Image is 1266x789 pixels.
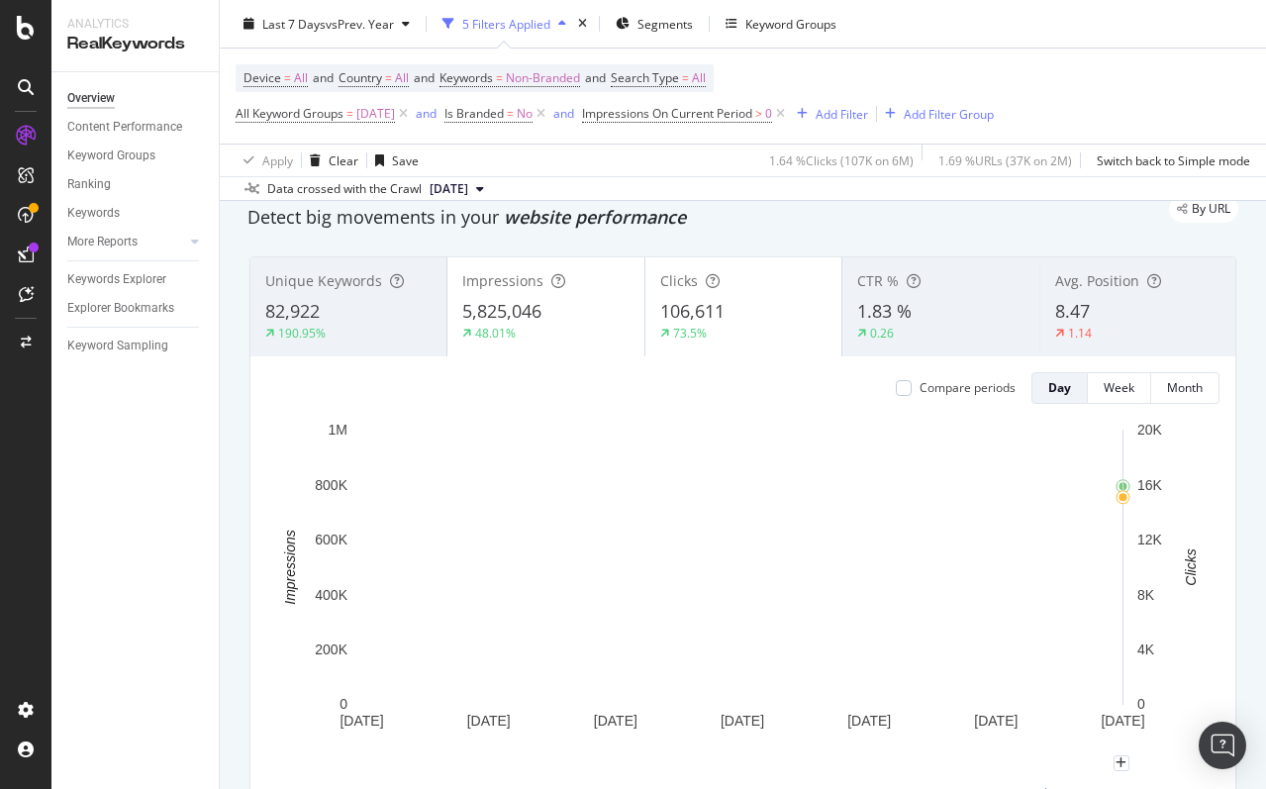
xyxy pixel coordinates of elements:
span: = [284,69,291,86]
text: [DATE] [1101,713,1144,729]
span: = [385,69,392,86]
button: Add Filter Group [877,102,994,126]
a: More Reports [67,232,185,252]
span: Impressions On Current Period [582,105,752,122]
button: Switch back to Simple mode [1089,145,1250,176]
a: Keywords [67,203,205,224]
div: Week [1104,379,1134,396]
span: Clicks [660,271,698,290]
span: All [692,64,706,92]
text: [DATE] [594,713,637,729]
div: 1.64 % Clicks ( 107K on 6M ) [769,151,914,168]
div: Analytics [67,16,203,33]
span: = [346,105,353,122]
span: All [294,64,308,92]
div: Day [1048,379,1071,396]
text: 8K [1137,587,1155,603]
div: Explorer Bookmarks [67,298,174,319]
text: [DATE] [974,713,1018,729]
button: Save [367,145,419,176]
text: 600K [315,532,347,547]
div: 0.26 [870,325,894,342]
span: and [585,69,606,86]
button: Segments [608,8,701,40]
a: Explorer Bookmarks [67,298,205,319]
span: Device [243,69,281,86]
span: Avg. Position [1055,271,1139,290]
div: plus [1114,755,1129,771]
div: Keyword Groups [67,146,155,166]
span: = [682,69,689,86]
div: and [553,105,574,122]
div: 1.14 [1068,325,1092,342]
text: Clicks [1183,548,1199,585]
svg: A chart. [266,420,1219,763]
div: Clear [329,151,358,168]
button: Day [1031,372,1088,404]
button: Week [1088,372,1151,404]
span: 2025 Sep. 29th [430,180,468,198]
div: Content Performance [67,117,182,138]
span: All [395,64,409,92]
div: times [574,14,591,34]
a: Keyword Groups [67,146,205,166]
text: 200K [315,641,347,657]
text: 400K [315,587,347,603]
div: 1.69 % URLs ( 37K on 2M ) [938,151,1072,168]
div: Apply [262,151,293,168]
div: Keyword Groups [745,15,836,32]
a: Overview [67,88,205,109]
div: Keyword Sampling [67,336,168,356]
button: Keyword Groups [718,8,844,40]
span: Unique Keywords [265,271,382,290]
text: [DATE] [467,713,511,729]
div: Ranking [67,174,111,195]
div: legacy label [1169,195,1238,223]
span: Is Branded [444,105,504,122]
span: and [313,69,334,86]
text: 0 [340,696,347,712]
div: 5 Filters Applied [462,15,550,32]
div: Month [1167,379,1203,396]
span: and [414,69,435,86]
text: 16K [1137,477,1163,493]
div: Add Filter [816,105,868,122]
a: Ranking [67,174,205,195]
div: Save [392,151,419,168]
div: Data crossed with the Crawl [267,180,422,198]
span: 8.47 [1055,299,1090,323]
text: [DATE] [340,713,383,729]
text: 1M [329,422,347,438]
span: Country [339,69,382,86]
span: Keywords [439,69,493,86]
div: 190.95% [278,325,326,342]
span: 5,825,046 [462,299,541,323]
span: 1.83 % [857,299,912,323]
span: CTR % [857,271,899,290]
text: Impressions [282,530,298,604]
span: 0 [765,100,772,128]
div: Overview [67,88,115,109]
div: 48.01% [475,325,516,342]
text: 20K [1137,422,1163,438]
button: Apply [236,145,293,176]
span: No [517,100,533,128]
span: = [507,105,514,122]
span: Segments [637,15,693,32]
button: 5 Filters Applied [435,8,574,40]
button: Add Filter [789,102,868,126]
text: [DATE] [721,713,764,729]
div: Open Intercom Messenger [1199,722,1246,769]
text: 800K [315,477,347,493]
span: = [496,69,503,86]
text: 0 [1137,696,1145,712]
div: Switch back to Simple mode [1097,151,1250,168]
button: Clear [302,145,358,176]
text: [DATE] [847,713,891,729]
span: Non-Branded [506,64,580,92]
button: Last 7 DaysvsPrev. Year [236,8,418,40]
div: and [416,105,437,122]
span: All Keyword Groups [236,105,343,122]
button: and [416,104,437,123]
span: 82,922 [265,299,320,323]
